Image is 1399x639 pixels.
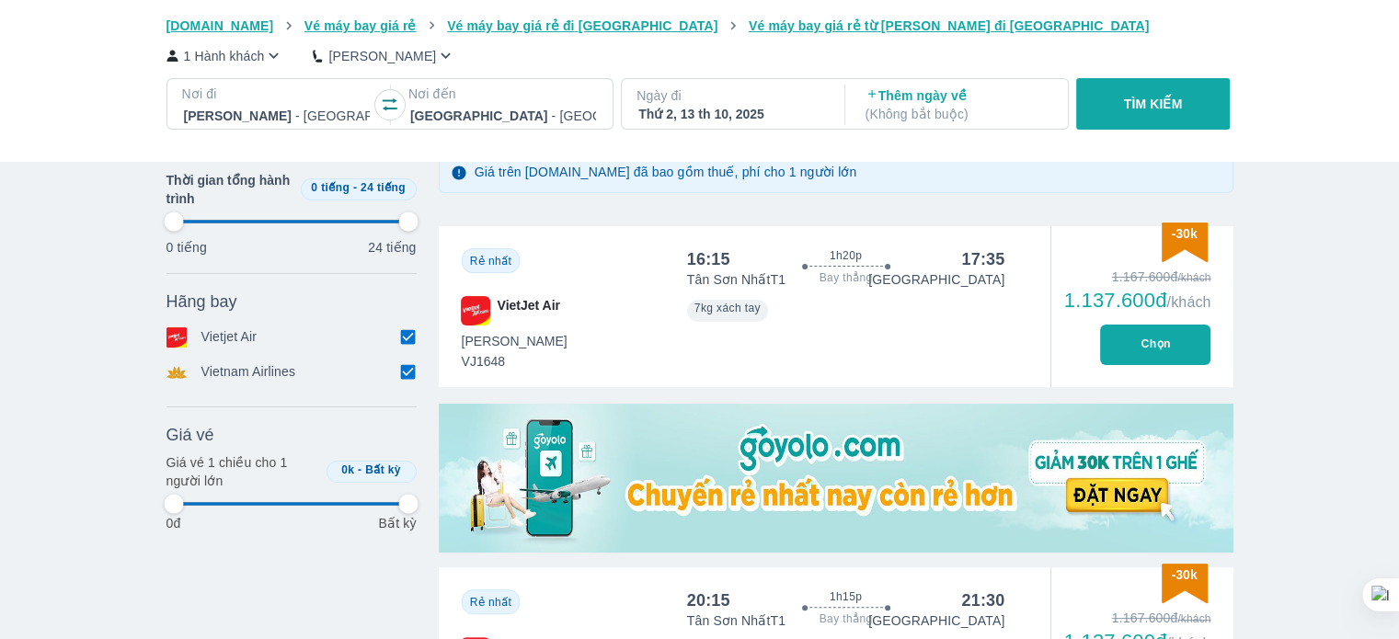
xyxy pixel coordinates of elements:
[166,424,214,446] span: Giá vé
[470,255,511,268] span: Rẻ nhất
[166,171,293,208] span: Thời gian tổng hành trình
[687,611,786,630] p: Tân Sơn Nhất T1
[1100,325,1210,365] button: Chọn
[368,238,416,257] p: 24 tiếng
[475,163,857,181] p: Giá trên [DOMAIN_NAME] đã bao gồm thuế, phí cho 1 người lớn
[201,362,296,382] p: Vietnam Airlines
[498,296,560,325] span: VietJet Air
[166,46,284,65] button: 1 Hành khách
[1162,564,1208,603] img: discount
[166,514,181,532] p: 0đ
[184,47,265,65] p: 1 Hành khách
[461,296,490,325] img: VJ
[462,332,568,350] span: [PERSON_NAME]
[361,181,406,194] span: 24 tiếng
[1076,78,1230,130] button: TÌM KIẾM
[1124,95,1183,113] p: TÌM KIẾM
[328,47,436,65] p: [PERSON_NAME]
[749,18,1150,33] span: Vé máy bay giá rẻ từ [PERSON_NAME] đi [GEOGRAPHIC_DATA]
[636,86,826,105] p: Ngày đi
[311,181,350,194] span: 0 tiếng
[868,611,1004,630] p: [GEOGRAPHIC_DATA]
[358,463,361,476] span: -
[866,86,1051,123] p: Thêm ngày về
[408,85,598,103] p: Nơi đến
[166,291,237,313] span: Hãng bay
[304,18,417,33] span: Vé máy bay giá rẻ
[638,105,824,123] div: Thứ 2, 13 th 10, 2025
[378,514,416,532] p: Bất kỳ
[341,463,354,476] span: 0k
[166,17,1233,35] nav: breadcrumb
[1064,290,1211,312] div: 1.137.600đ
[830,589,862,604] span: 1h15p
[830,248,862,263] span: 1h20p
[182,85,372,103] p: Nơi đi
[166,238,207,257] p: 0 tiếng
[365,463,401,476] span: Bất kỳ
[1064,268,1211,286] div: 1.167.600đ
[694,302,761,314] span: 7kg xách tay
[687,589,730,611] div: 20:15
[1171,226,1197,241] span: -30k
[166,18,274,33] span: [DOMAIN_NAME]
[201,327,258,348] p: Vietjet Air
[439,404,1233,553] img: media-0
[687,248,730,270] div: 16:15
[470,596,511,609] span: Rẻ nhất
[1166,294,1210,310] span: /khách
[1162,223,1208,262] img: discount
[1064,609,1211,627] div: 1.167.600đ
[961,589,1004,611] div: 21:30
[961,248,1004,270] div: 17:35
[687,270,786,289] p: Tân Sơn Nhất T1
[166,453,319,490] p: Giá vé 1 chiều cho 1 người lớn
[868,270,1004,289] p: [GEOGRAPHIC_DATA]
[1171,567,1197,582] span: -30k
[353,181,357,194] span: -
[447,18,717,33] span: Vé máy bay giá rẻ đi [GEOGRAPHIC_DATA]
[866,105,1051,123] p: ( Không bắt buộc )
[313,46,455,65] button: [PERSON_NAME]
[462,352,568,371] span: VJ1648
